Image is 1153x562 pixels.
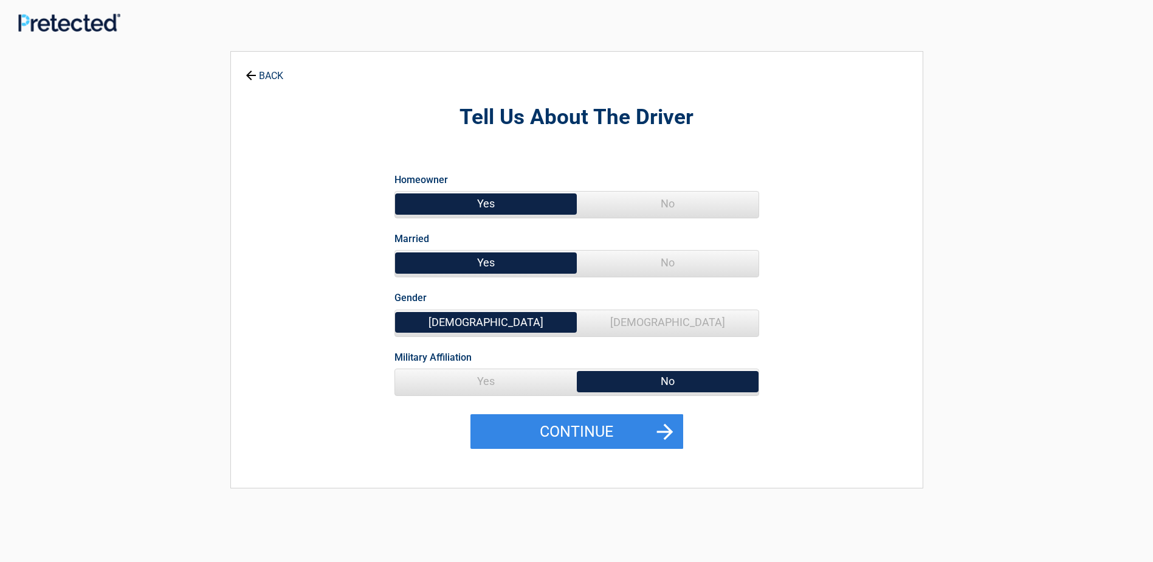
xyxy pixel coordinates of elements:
img: Main Logo [18,13,120,32]
label: Gender [394,290,427,306]
span: Yes [395,251,577,275]
span: No [577,251,759,275]
label: Homeowner [394,172,448,188]
a: BACK [243,60,286,81]
h2: Tell Us About The Driver [298,103,856,132]
span: Yes [395,369,577,394]
span: No [577,369,759,394]
label: Married [394,231,429,247]
button: Continue [470,414,683,449]
span: [DEMOGRAPHIC_DATA] [395,310,577,335]
span: Yes [395,192,577,216]
span: [DEMOGRAPHIC_DATA] [577,310,759,335]
label: Military Affiliation [394,349,472,366]
span: No [577,192,759,216]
